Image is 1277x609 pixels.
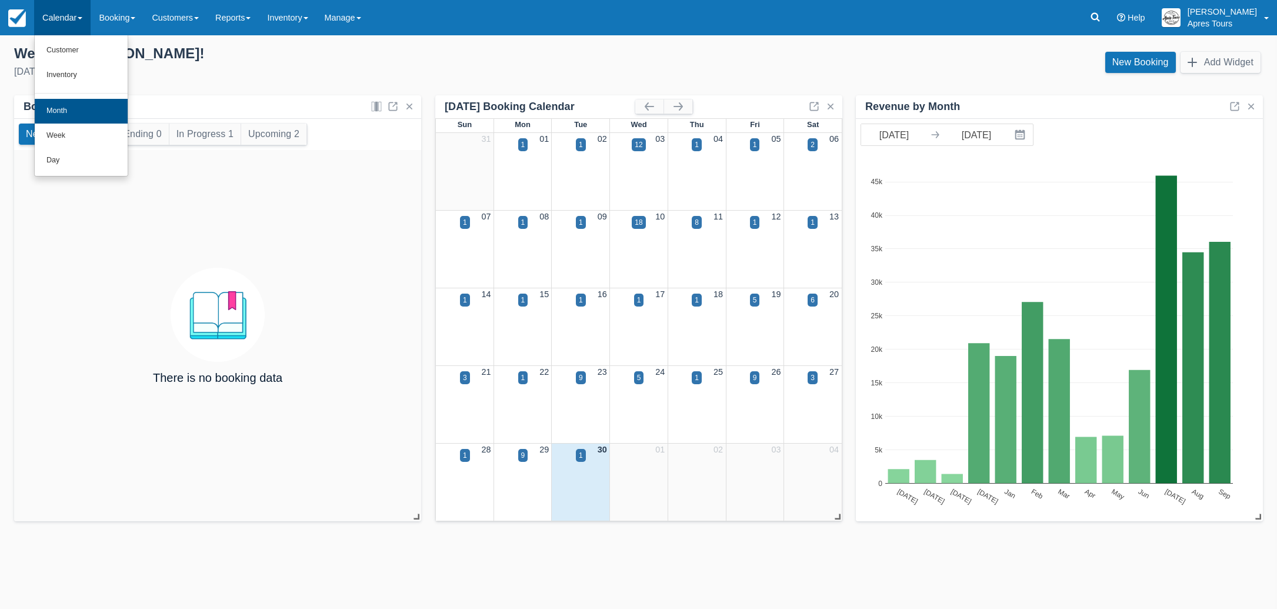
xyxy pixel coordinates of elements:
div: 5 [637,372,641,383]
a: Customer [35,38,128,63]
a: 02 [713,445,723,454]
input: Start Date [861,124,927,145]
div: 9 [521,450,525,461]
button: Add Widget [1181,52,1261,73]
a: 24 [655,367,665,377]
div: 1 [695,139,699,150]
a: 16 [598,289,607,299]
a: 08 [539,212,549,221]
div: 1 [521,139,525,150]
div: 1 [811,217,815,228]
a: 23 [598,367,607,377]
input: End Date [943,124,1009,145]
div: 18 [635,217,642,228]
button: New 0 [19,124,60,145]
div: 1 [463,295,467,305]
a: 10 [655,212,665,221]
a: 22 [539,367,549,377]
span: Sat [807,120,819,129]
div: 1 [579,450,583,461]
div: 1 [463,450,467,461]
a: 04 [713,134,723,144]
div: 12 [635,139,642,150]
div: Welcome , [PERSON_NAME] ! [14,45,629,62]
img: booking.png [171,268,265,362]
div: 1 [637,295,641,305]
a: 07 [482,212,491,221]
a: 11 [713,212,723,221]
div: 1 [521,295,525,305]
a: 03 [655,134,665,144]
div: 5 [753,295,757,305]
span: Help [1128,13,1145,22]
div: 9 [579,372,583,383]
a: 29 [539,445,549,454]
div: 2 [811,139,815,150]
div: 8 [695,217,699,228]
span: Fri [750,120,760,129]
img: checkfront-main-nav-mini-logo.png [8,9,26,27]
p: [PERSON_NAME] [1188,6,1257,18]
div: 1 [695,372,699,383]
div: [DATE] [14,65,629,79]
a: Month [35,99,128,124]
div: Bookings by Month [24,100,123,114]
div: 6 [811,295,815,305]
a: 01 [655,445,665,454]
span: Tue [574,120,587,129]
div: 1 [579,139,583,150]
a: 30 [598,445,607,454]
a: 25 [713,367,723,377]
button: In Progress 1 [169,124,241,145]
a: 18 [713,289,723,299]
a: 02 [598,134,607,144]
div: 1 [695,295,699,305]
div: 3 [811,372,815,383]
img: A1 [1162,8,1181,27]
a: 28 [482,445,491,454]
i: Help [1117,14,1125,22]
div: 1 [753,139,757,150]
a: 12 [771,212,781,221]
div: 9 [753,372,757,383]
span: Sun [458,120,472,129]
a: 14 [482,289,491,299]
a: Day [35,148,128,173]
a: Inventory [35,63,128,88]
div: [DATE] Booking Calendar [445,100,635,114]
a: 27 [829,367,839,377]
a: New Booking [1105,52,1176,73]
span: Mon [515,120,531,129]
div: 1 [463,217,467,228]
a: 19 [771,289,781,299]
span: Thu [690,120,704,129]
div: Revenue by Month [865,100,960,114]
div: 1 [579,217,583,228]
div: 1 [753,217,757,228]
a: 05 [771,134,781,144]
a: 03 [771,445,781,454]
a: 15 [539,289,549,299]
div: 1 [579,295,583,305]
a: 26 [771,367,781,377]
a: 21 [482,367,491,377]
div: 3 [463,372,467,383]
div: 1 [521,372,525,383]
p: Apres Tours [1188,18,1257,29]
a: 01 [539,134,549,144]
a: Week [35,124,128,148]
button: Upcoming 2 [241,124,306,145]
a: 20 [829,289,839,299]
h4: There is no booking data [153,371,282,384]
a: 17 [655,289,665,299]
a: 09 [598,212,607,221]
a: 04 [829,445,839,454]
button: Interact with the calendar and add the check-in date for your trip. [1009,124,1033,145]
a: 31 [482,134,491,144]
button: Ending 0 [116,124,168,145]
span: Wed [631,120,646,129]
div: 1 [521,217,525,228]
a: 06 [829,134,839,144]
ul: Calendar [34,35,128,177]
a: 13 [829,212,839,221]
